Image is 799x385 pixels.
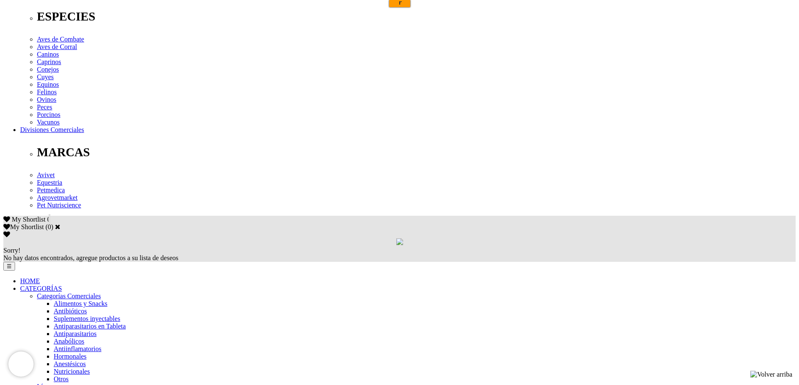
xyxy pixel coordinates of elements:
span: Sorry! [3,247,21,254]
div: No hay datos encontrados, agregue productos a su lista de deseos [3,247,796,262]
a: Suplementos inyectables [54,315,120,322]
span: My Shortlist [12,216,45,223]
a: Clear [157,8,171,15]
img: Volver arriba [750,371,792,378]
a: Caninos [37,51,59,58]
a: HOME [20,277,40,284]
p: ESPECIES [37,10,796,23]
a: Equestria [37,179,62,186]
a: Ovinos [37,96,56,103]
a: Cuyes [37,73,54,80]
p: MARCAS [37,145,796,159]
a: Aves de Combate [37,36,84,43]
a: Antibióticos [54,307,87,315]
label: 0 [48,223,51,230]
input: ASIN [129,2,169,8]
a: Categorías Comerciales [37,292,101,300]
img: loading.gif [396,238,403,245]
a: Caprinos [37,58,61,65]
a: Peces [37,103,52,111]
a: Alimentos y Snacks [54,300,107,307]
input: ASIN, PO, Alias, + more... [44,3,112,14]
span: 0 [47,216,50,223]
a: Equinos [37,81,59,88]
a: Petmedica [37,186,65,194]
button: ☰ [3,262,15,271]
a: Avivet [37,171,55,178]
a: Anabólicos [54,338,84,345]
a: Conejos [37,66,59,73]
a: View [129,8,143,15]
label: My Shortlist [3,223,44,230]
a: Porcinos [37,111,60,118]
a: Copy [143,8,157,15]
a: Felinos [37,88,57,96]
a: Antiinflamatorios [54,345,102,352]
a: Nutricionales [54,368,90,375]
a: CATEGORÍAS [20,285,62,292]
a: Agrovetmarket [37,194,78,201]
a: Hormonales [54,353,86,360]
a: Cerrar [55,223,60,230]
a: Antiparasitarios [54,330,96,337]
span: ( ) [45,223,53,230]
a: Pet Nutriscience [37,202,81,209]
a: Anestésicos [54,360,86,367]
a: Aves de Corral [37,43,77,50]
a: Divisiones Comerciales [20,126,84,133]
iframe: Brevo live chat [8,351,34,377]
a: Otros [54,375,69,382]
img: jossroja [21,3,31,13]
a: Vacunos [37,119,60,126]
a: Antiparasitarios en Tableta [54,323,126,330]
